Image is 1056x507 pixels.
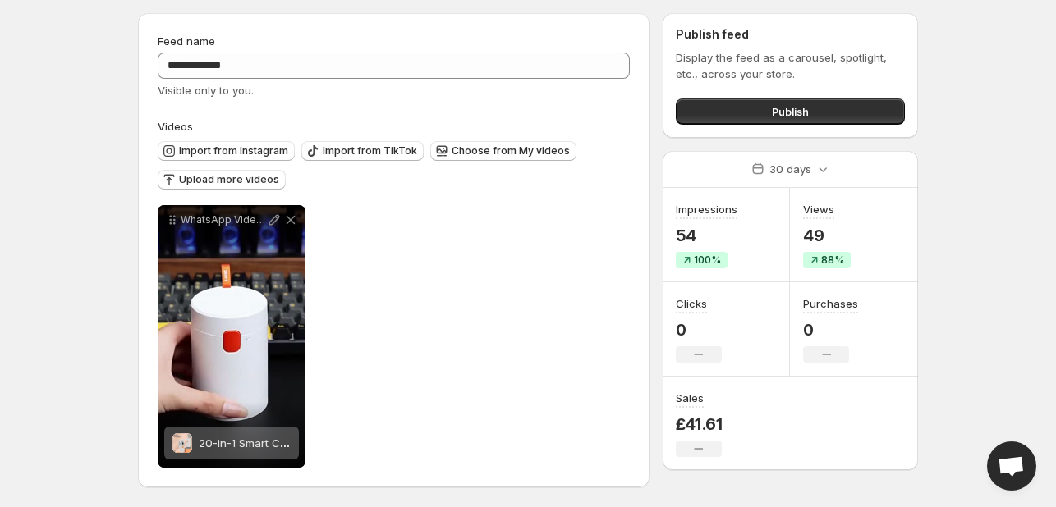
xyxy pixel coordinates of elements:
p: 0 [676,320,722,340]
button: Import from Instagram [158,141,295,161]
div: Open chat [987,441,1036,491]
p: Display the feed as a carousel, spotlight, etc., across your store. [676,49,905,82]
img: 20-in-1 Smart Cleaning Kit – Multi-Tool for Electronics & Gadgets. [172,433,192,453]
p: WhatsApp Video [DATE] at 191331_11276960 [181,213,266,226]
h3: Sales [676,390,704,406]
h3: Clicks [676,295,707,312]
span: 88% [821,253,844,267]
span: Upload more videos [179,173,279,186]
button: Choose from My videos [430,141,576,161]
span: Choose from My videos [452,144,570,158]
p: 30 days [769,161,811,177]
span: Videos [158,120,193,133]
span: Import from TikTok [323,144,417,158]
p: 54 [676,226,737,245]
button: Import from TikTok [301,141,424,161]
span: Publish [772,103,809,120]
div: WhatsApp Video [DATE] at 191331_1127696020-in-1 Smart Cleaning Kit – Multi-Tool for Electronics &... [158,205,305,468]
h3: Purchases [803,295,858,312]
p: 49 [803,226,851,245]
button: Publish [676,98,905,125]
span: 100% [694,253,721,267]
button: Upload more videos [158,170,286,190]
p: £41.61 [676,414,723,434]
h3: Views [803,201,834,217]
p: 0 [803,320,858,340]
h3: Impressions [676,201,737,217]
span: Visible only to you. [158,84,254,97]
span: Feed name [158,34,215,48]
span: Import from Instagram [179,144,288,158]
h2: Publish feed [676,26,905,43]
span: 20-in-1 Smart Cleaning Kit – Multi-Tool for Electronics & Gadgets. [199,436,534,450]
